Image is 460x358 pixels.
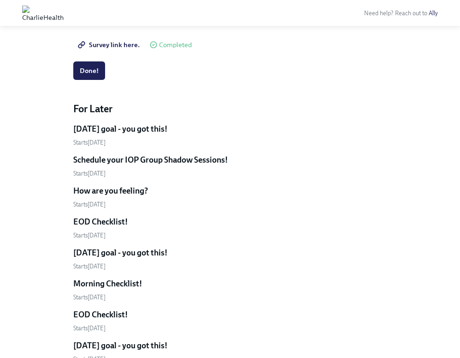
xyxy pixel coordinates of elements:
span: Friday, September 5th 2025, 6:00 am [73,263,106,270]
img: CharlieHealth [22,6,64,20]
a: How are you feeling?Starts[DATE] [73,185,387,209]
h5: Schedule your IOP Group Shadow Sessions! [73,154,228,165]
h5: Morning Checklist! [73,278,142,289]
h5: [DATE] goal - you got this! [73,247,167,258]
h5: [DATE] goal - you got this! [73,340,167,351]
span: Completed [159,42,192,49]
span: Friday, September 5th 2025, 3:30 am [73,232,106,239]
a: [DATE] goal - you got this!Starts[DATE] [73,247,387,271]
a: EOD Checklist!Starts[DATE] [73,216,387,240]
span: Friday, September 5th 2025, 8:40 am [73,294,106,301]
h5: How are you feeling? [73,185,148,196]
span: Thursday, September 4th 2025, 9:00 am [73,170,106,177]
h5: EOD Checklist! [73,216,128,227]
span: Done! [80,66,99,75]
span: Need help? Reach out to [364,10,438,17]
button: Done! [73,61,105,80]
a: Ally [429,10,438,17]
h5: [DATE] goal - you got this! [73,123,167,134]
a: EOD Checklist!Starts[DATE] [73,309,387,333]
h4: For Later [73,102,387,116]
h5: EOD Checklist! [73,309,128,320]
a: Schedule your IOP Group Shadow Sessions!Starts[DATE] [73,154,387,178]
span: Monday, September 8th 2025, 3:30 am [73,325,106,332]
span: Thursday, September 4th 2025, 6:00 am [73,139,106,146]
span: Thursday, September 4th 2025, 4:00 pm [73,201,106,208]
span: Survey link here. [80,40,140,49]
a: Morning Checklist!Starts[DATE] [73,278,387,302]
a: Survey link here. [73,36,146,54]
a: [DATE] goal - you got this!Starts[DATE] [73,123,387,147]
